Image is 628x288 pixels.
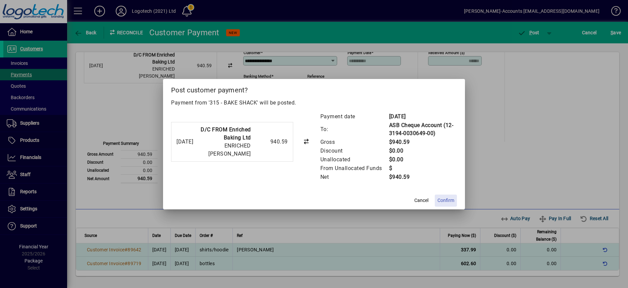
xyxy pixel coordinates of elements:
span: ENRICHED [PERSON_NAME] [208,142,251,157]
div: 940.59 [254,138,288,146]
button: Cancel [411,195,432,207]
td: [DATE] [389,112,457,121]
td: Payment date [320,112,389,121]
strong: D/C FROM Enriched Baking Ltd [201,126,251,141]
span: Confirm [437,197,454,204]
div: [DATE] [176,138,194,146]
td: $0.00 [389,155,457,164]
td: Net [320,173,389,181]
td: $ [389,164,457,173]
td: Discount [320,147,389,155]
td: Gross [320,138,389,147]
td: Unallocated [320,155,389,164]
td: $940.59 [389,173,457,181]
h2: Post customer payment? [163,79,465,98]
td: From Unallocated Funds [320,164,389,173]
td: $940.59 [389,138,457,147]
button: Confirm [435,195,457,207]
span: Cancel [414,197,428,204]
td: $0.00 [389,147,457,155]
td: ASB Cheque Account (12-3194-0030649-00) [389,121,457,138]
td: To: [320,121,389,138]
p: Payment from '315 - BAKE SHACK' will be posted. [171,99,457,107]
